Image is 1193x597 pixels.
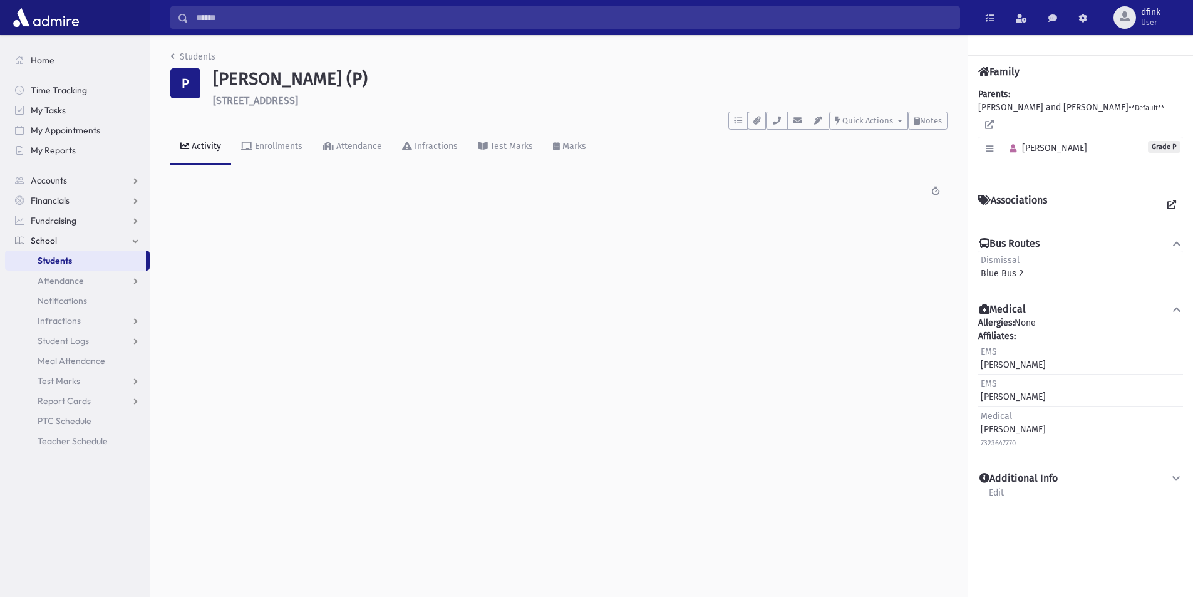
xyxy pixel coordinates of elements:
[978,331,1016,341] b: Affiliates:
[829,112,908,130] button: Quick Actions
[5,431,150,451] a: Teacher Schedule
[978,318,1015,328] b: Allergies:
[978,89,1010,100] b: Parents:
[988,485,1004,508] a: Edit
[31,145,76,156] span: My Reports
[38,275,84,286] span: Attendance
[5,331,150,351] a: Student Logs
[5,100,150,120] a: My Tasks
[981,255,1020,266] span: Dismissal
[38,375,80,387] span: Test Marks
[981,410,1046,449] div: [PERSON_NAME]
[5,371,150,391] a: Test Marks
[842,116,893,125] span: Quick Actions
[1141,8,1160,18] span: dfink
[231,130,312,165] a: Enrollments
[5,80,150,100] a: Time Tracking
[31,215,76,226] span: Fundraising
[543,130,596,165] a: Marks
[981,411,1012,422] span: Medical
[10,5,82,30] img: AdmirePro
[5,391,150,411] a: Report Cards
[170,130,231,165] a: Activity
[412,141,458,152] div: Infractions
[170,51,215,62] a: Students
[1148,141,1180,153] span: Grade P
[981,345,1046,371] div: [PERSON_NAME]
[981,439,1016,447] small: 7323647770
[252,141,302,152] div: Enrollments
[5,120,150,140] a: My Appointments
[5,231,150,251] a: School
[38,355,105,366] span: Meal Attendance
[31,105,66,116] span: My Tasks
[978,194,1047,217] h4: Associations
[981,254,1023,280] div: Blue Bus 2
[981,377,1046,403] div: [PERSON_NAME]
[978,237,1183,251] button: Bus Routes
[5,210,150,231] a: Fundraising
[979,237,1040,251] h4: Bus Routes
[38,315,81,326] span: Infractions
[38,335,89,346] span: Student Logs
[189,6,959,29] input: Search
[31,175,67,186] span: Accounts
[392,130,468,165] a: Infractions
[5,190,150,210] a: Financials
[978,66,1020,78] h4: Family
[5,411,150,431] a: PTC Schedule
[38,435,108,447] span: Teacher Schedule
[170,50,215,68] nav: breadcrumb
[978,472,1183,485] button: Additional Info
[5,351,150,371] a: Meal Attendance
[908,112,948,130] button: Notes
[5,271,150,291] a: Attendance
[979,303,1026,316] h4: Medical
[5,170,150,190] a: Accounts
[213,68,948,90] h1: [PERSON_NAME] (P)
[38,295,87,306] span: Notifications
[334,141,382,152] div: Attendance
[488,141,533,152] div: Test Marks
[5,50,150,70] a: Home
[978,88,1183,174] div: [PERSON_NAME] and [PERSON_NAME]
[468,130,543,165] a: Test Marks
[1141,18,1160,28] span: User
[560,141,586,152] div: Marks
[31,125,100,136] span: My Appointments
[1004,143,1087,153] span: [PERSON_NAME]
[5,291,150,311] a: Notifications
[38,415,91,427] span: PTC Schedule
[213,95,948,106] h6: [STREET_ADDRESS]
[189,141,221,152] div: Activity
[979,472,1058,485] h4: Additional Info
[5,140,150,160] a: My Reports
[38,255,72,266] span: Students
[920,116,942,125] span: Notes
[31,55,54,66] span: Home
[1160,194,1183,217] a: View all Associations
[312,130,392,165] a: Attendance
[31,235,57,246] span: School
[170,68,200,98] div: P
[978,316,1183,452] div: None
[31,85,87,96] span: Time Tracking
[31,195,70,206] span: Financials
[981,378,997,389] span: EMS
[38,395,91,407] span: Report Cards
[978,303,1183,316] button: Medical
[981,346,997,357] span: EMS
[5,311,150,331] a: Infractions
[5,251,146,271] a: Students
